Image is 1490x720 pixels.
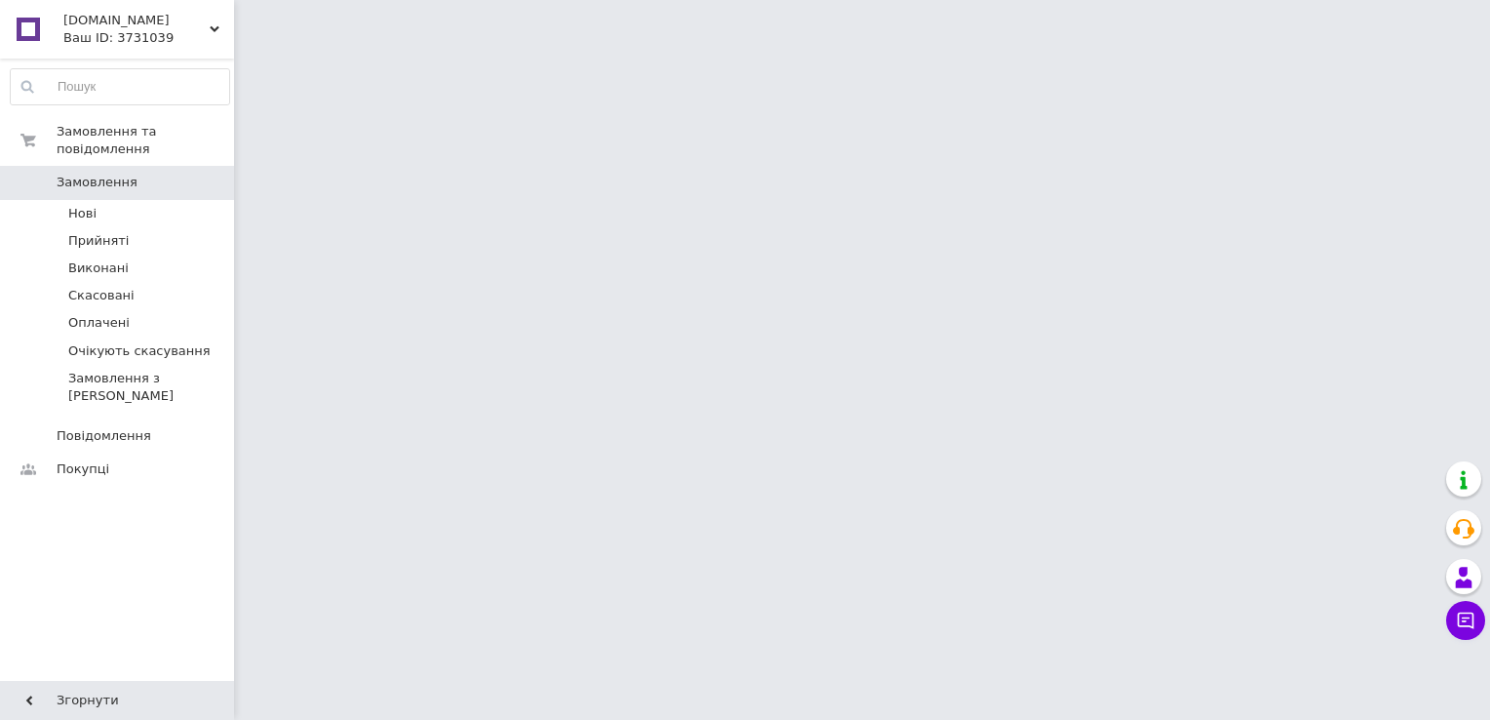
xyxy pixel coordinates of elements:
[57,123,234,158] span: Замовлення та повідомлення
[57,460,109,478] span: Покупці
[68,314,130,332] span: Оплачені
[68,342,211,360] span: Очікують скасування
[1446,601,1485,640] button: Чат з покупцем
[57,174,137,191] span: Замовлення
[11,69,229,104] input: Пошук
[68,205,97,222] span: Нові
[63,12,210,29] span: 100ок.shop
[68,260,129,277] span: Виконані
[68,370,228,405] span: Замовлення з [PERSON_NAME]
[68,232,129,250] span: Прийняті
[68,287,135,304] span: Скасовані
[57,427,151,445] span: Повідомлення
[63,29,234,47] div: Ваш ID: 3731039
